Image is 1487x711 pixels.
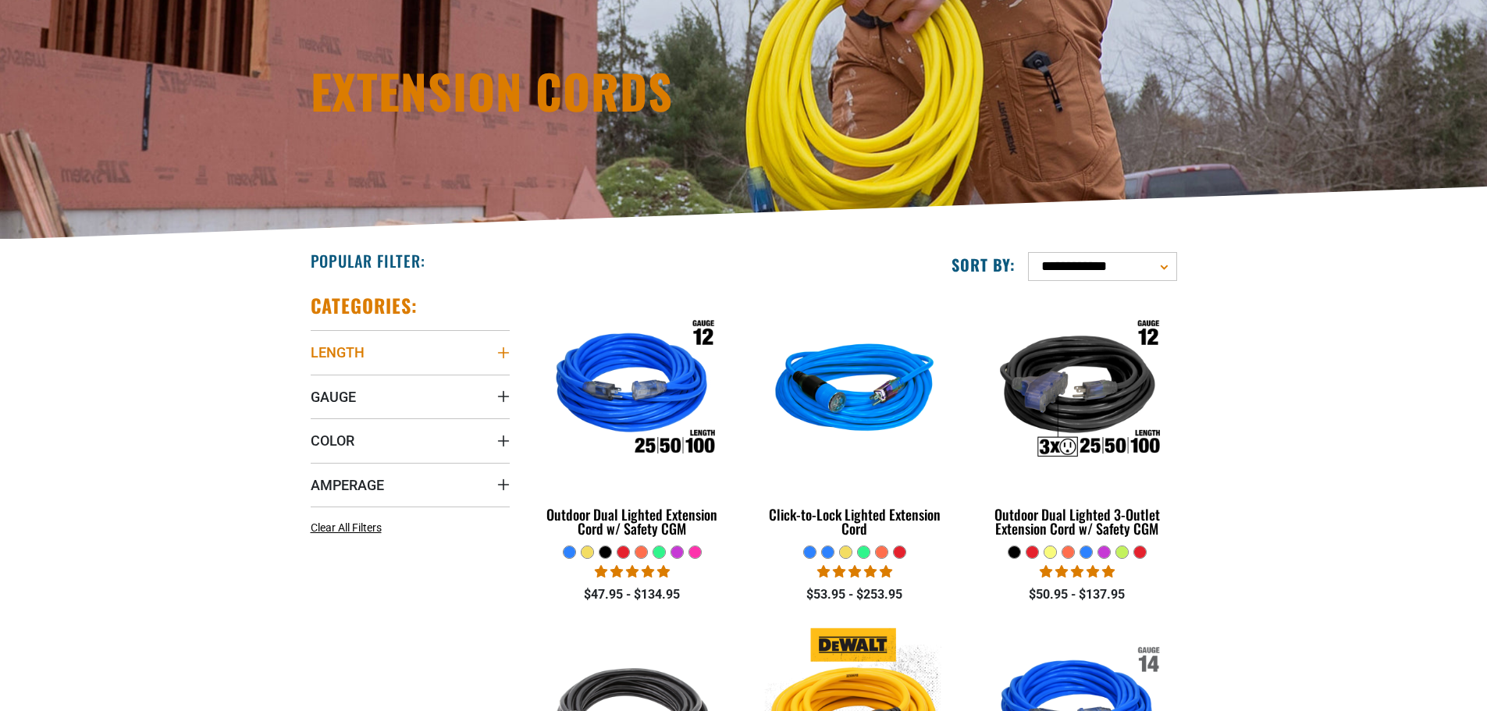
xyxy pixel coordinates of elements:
summary: Gauge [311,375,510,418]
h1: Extension Cords [311,67,880,114]
div: Outdoor Dual Lighted 3-Outlet Extension Cord w/ Safety CGM [977,507,1176,535]
h2: Categories: [311,293,418,318]
h2: Popular Filter: [311,251,425,271]
img: Outdoor Dual Lighted Extension Cord w/ Safety CGM [534,301,731,481]
span: Amperage [311,476,384,494]
span: 4.81 stars [595,564,670,579]
summary: Length [311,330,510,374]
span: 4.80 stars [1040,564,1115,579]
summary: Color [311,418,510,462]
summary: Amperage [311,463,510,507]
div: $50.95 - $137.95 [977,585,1176,604]
a: Outdoor Dual Lighted 3-Outlet Extension Cord w/ Safety CGM Outdoor Dual Lighted 3-Outlet Extensio... [977,293,1176,545]
label: Sort by: [952,254,1016,275]
span: Color [311,432,354,450]
span: Gauge [311,388,356,406]
a: blue Click-to-Lock Lighted Extension Cord [755,293,954,545]
div: Outdoor Dual Lighted Extension Cord w/ Safety CGM [533,507,732,535]
span: Length [311,343,365,361]
img: blue [756,301,953,481]
div: $47.95 - $134.95 [533,585,732,604]
a: Outdoor Dual Lighted Extension Cord w/ Safety CGM Outdoor Dual Lighted Extension Cord w/ Safety CGM [533,293,732,545]
span: 4.87 stars [817,564,892,579]
a: Clear All Filters [311,520,388,536]
span: Clear All Filters [311,521,382,534]
img: Outdoor Dual Lighted 3-Outlet Extension Cord w/ Safety CGM [979,301,1176,481]
div: Click-to-Lock Lighted Extension Cord [755,507,954,535]
div: $53.95 - $253.95 [755,585,954,604]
